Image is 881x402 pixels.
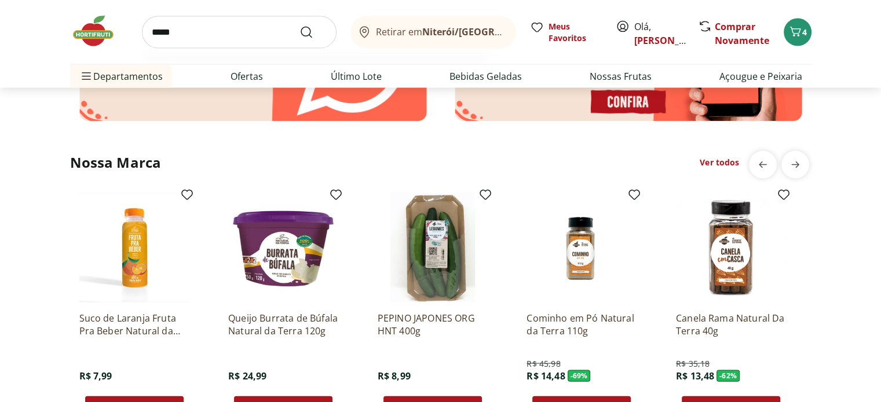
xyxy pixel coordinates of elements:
[781,151,809,179] button: next
[231,69,263,83] a: Ofertas
[527,312,637,337] a: Cominho em Pó Natural da Terra 110g
[527,358,560,370] span: R$ 45,98
[378,193,488,303] img: PEPINO JAPONES ORG HNT 400g
[802,27,807,38] span: 4
[79,370,112,382] span: R$ 7,99
[142,16,337,49] input: search
[422,25,554,38] b: Niterói/[GEOGRAPHIC_DATA]
[449,69,522,83] a: Bebidas Geladas
[378,312,488,337] a: PEPINO JAPONES ORG HNT 400g
[719,69,802,83] a: Açougue e Peixaria
[228,312,338,337] a: Queijo Burrata de Búfala Natural da Terra 120g
[590,69,652,83] a: Nossas Frutas
[568,370,591,382] span: - 69 %
[549,21,602,44] span: Meus Favoritos
[527,370,565,382] span: R$ 14,48
[715,20,769,47] a: Comprar Novamente
[79,62,93,90] button: Menu
[527,193,637,303] img: Cominho em Pó Natural da Terra 110g
[376,27,504,37] span: Retirar em
[79,312,189,337] a: Suco de Laranja Fruta Pra Beber Natural da Terra 250ml
[676,358,710,370] span: R$ 35,18
[530,21,602,44] a: Meus Favoritos
[634,20,686,47] span: Olá,
[70,14,128,49] img: Hortifruti
[331,69,382,83] a: Último Lote
[350,16,516,49] button: Retirar emNiterói/[GEOGRAPHIC_DATA]
[299,25,327,39] button: Submit Search
[676,312,786,337] a: Canela Rama Natural Da Terra 40g
[749,151,777,179] button: previous
[228,370,266,382] span: R$ 24,99
[676,193,786,303] img: Canela Rama Natural Da Terra 40g
[784,19,811,46] button: Carrinho
[70,153,162,172] h2: Nossa Marca
[79,193,189,303] img: Suco de Laranja Fruta Pra Beber Natural da Terra 250ml
[717,370,740,382] span: - 62 %
[700,157,739,168] a: Ver todos
[676,370,714,382] span: R$ 13,48
[634,34,710,47] a: [PERSON_NAME]
[378,370,411,382] span: R$ 8,99
[79,62,163,90] span: Departamentos
[228,193,338,303] img: Queijo Burrata de Búfala Natural da Terra 120g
